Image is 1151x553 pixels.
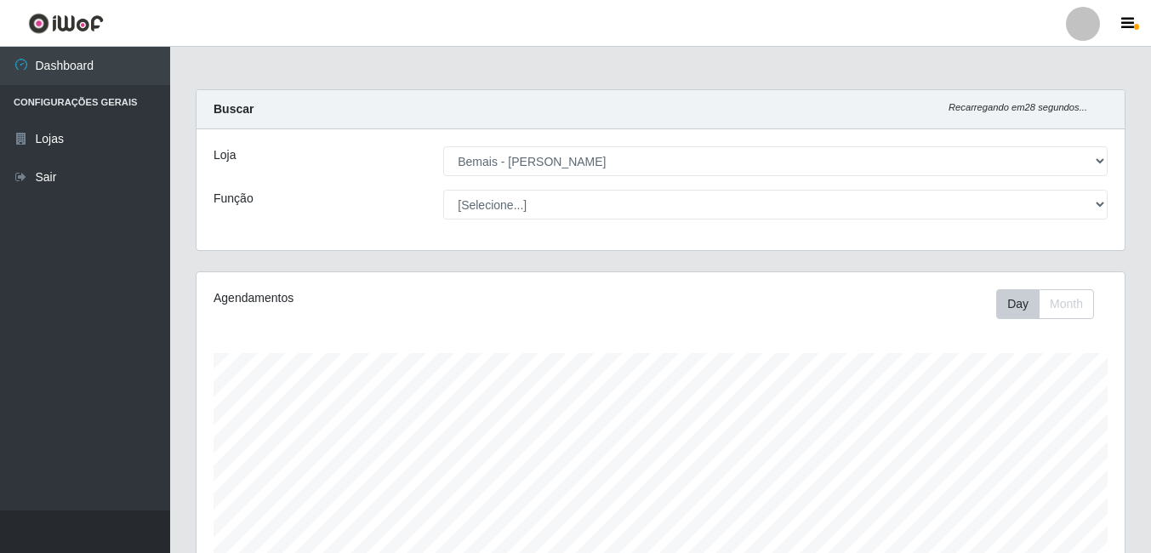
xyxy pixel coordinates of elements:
[1039,289,1094,319] button: Month
[214,190,254,208] label: Função
[949,102,1087,112] i: Recarregando em 28 segundos...
[28,13,104,34] img: CoreUI Logo
[214,146,236,164] label: Loja
[996,289,1108,319] div: Toolbar with button groups
[996,289,1040,319] button: Day
[996,289,1094,319] div: First group
[214,102,254,116] strong: Buscar
[214,289,571,307] div: Agendamentos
